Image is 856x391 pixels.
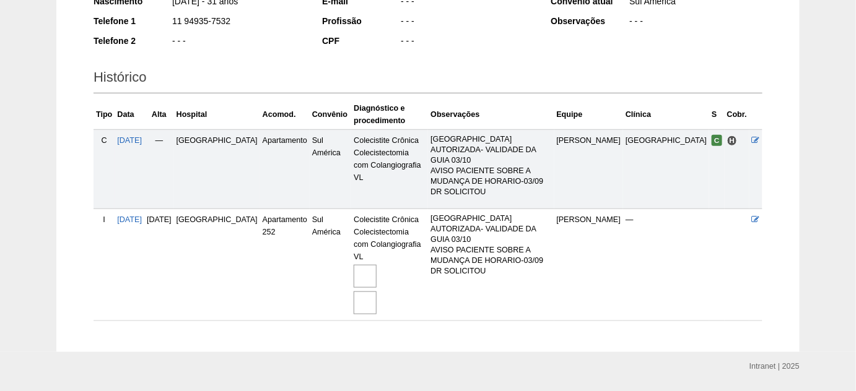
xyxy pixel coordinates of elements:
div: - - - [400,15,534,30]
div: C [96,134,112,147]
div: Profissão [322,15,400,27]
th: Convênio [310,100,351,130]
td: Colecistite Crônica Colecistectomia com Colangiografia VL [351,209,428,321]
div: Telefone 1 [94,15,171,27]
th: Hospital [174,100,260,130]
td: Apartamento [260,129,310,208]
td: Apartamento 252 [260,209,310,321]
td: [GEOGRAPHIC_DATA] [623,129,709,208]
td: — [144,129,174,208]
td: — [623,209,709,321]
div: Telefone 2 [94,35,171,47]
td: [PERSON_NAME] [554,209,624,321]
span: [DATE] [147,215,172,224]
a: [DATE] [117,215,142,224]
th: Clínica [623,100,709,130]
th: S [709,100,725,130]
th: Diagnóstico e procedimento [351,100,428,130]
th: Acomod. [260,100,310,130]
div: - - - [400,35,534,50]
p: [GEOGRAPHIC_DATA] AUTORIZADA- VALIDADE DA GUIA 03/10 AVISO PACIENTE SOBRE A MUDANÇA DE HORARIO-03... [430,134,551,197]
th: Data [115,100,144,130]
th: Tipo [94,100,115,130]
div: - - - [628,15,762,30]
td: [GEOGRAPHIC_DATA] [174,209,260,321]
span: Hospital [727,135,738,146]
td: Sul América [310,209,351,321]
th: Observações [428,100,554,130]
td: Sul América [310,129,351,208]
th: Cobr. [725,100,749,130]
div: Observações [551,15,628,27]
h2: Histórico [94,65,762,93]
span: Confirmada [712,135,722,146]
th: Alta [144,100,174,130]
div: - - - [171,35,305,50]
div: I [96,213,112,226]
td: [GEOGRAPHIC_DATA] [174,129,260,208]
td: [PERSON_NAME] [554,129,624,208]
td: Colecistite Crônica Colecistectomia com Colangiografia VL [351,129,428,208]
a: [DATE] [117,136,142,145]
div: CPF [322,35,400,47]
p: [GEOGRAPHIC_DATA] AUTORIZADA- VALIDADE DA GUIA 03/10 AVISO PACIENTE SOBRE A MUDANÇA DE HORARIO-03... [430,213,551,277]
div: Intranet | 2025 [749,360,800,372]
div: 11 94935-7532 [171,15,305,30]
th: Equipe [554,100,624,130]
